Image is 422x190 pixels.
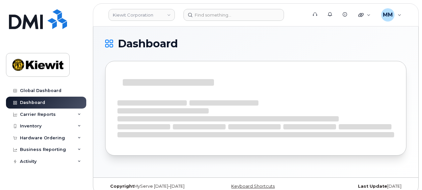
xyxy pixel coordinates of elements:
[118,39,178,49] span: Dashboard
[105,184,206,189] div: MyServe [DATE]–[DATE]
[358,184,387,189] strong: Last Update
[306,184,406,189] div: [DATE]
[110,184,134,189] strong: Copyright
[231,184,275,189] a: Keyboard Shortcuts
